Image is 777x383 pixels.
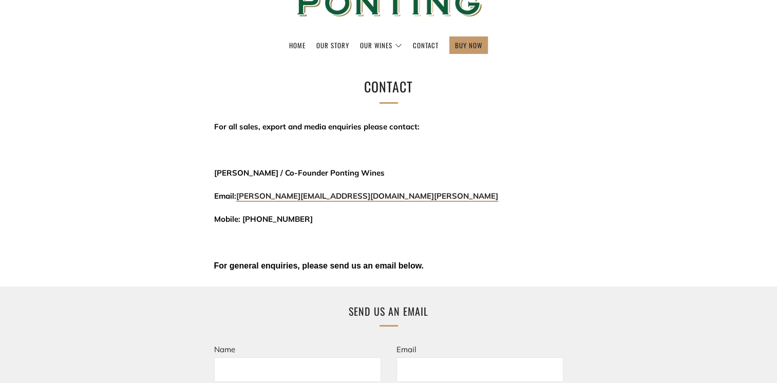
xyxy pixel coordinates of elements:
a: Contact [413,37,439,53]
span: Email: [214,191,498,201]
span: For general enquiries, please send us an email below. [214,261,424,270]
span: Mobile: [PHONE_NUMBER] [214,214,313,224]
span: For all sales, export and media enquiries please contact: [214,122,420,131]
a: Our Wines [360,37,402,53]
span: [PERSON_NAME] / Co-Founder Ponting Wines [214,168,385,178]
label: Email [396,344,416,354]
h1: Contact [219,76,558,98]
h2: Send us an email [219,302,558,320]
a: Home [289,37,306,53]
label: Name [214,344,235,354]
a: Our Story [316,37,349,53]
a: [PERSON_NAME][EMAIL_ADDRESS][DOMAIN_NAME][PERSON_NAME] [236,191,498,202]
a: BUY NOW [455,37,482,53]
